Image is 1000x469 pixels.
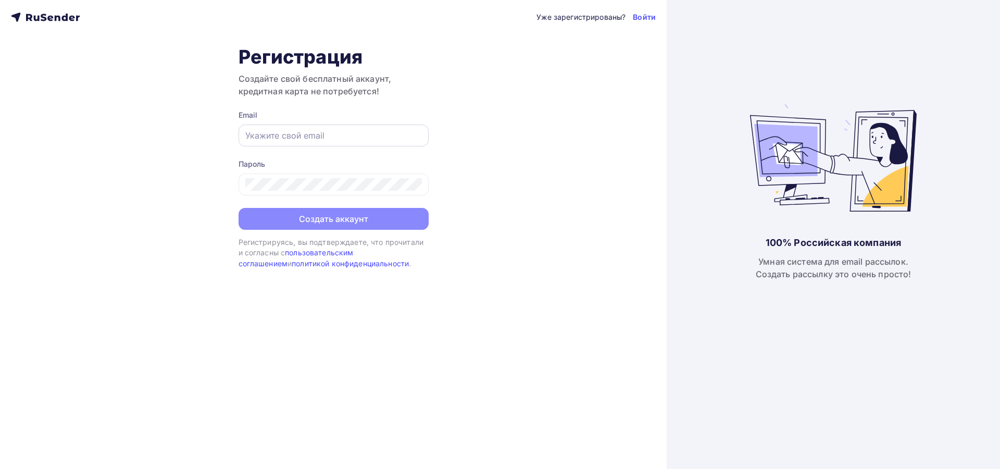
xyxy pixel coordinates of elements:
button: Создать аккаунт [239,208,429,230]
div: Email [239,110,429,120]
input: Укажите свой email [245,129,422,142]
h1: Регистрация [239,45,429,68]
a: пользовательским соглашением [239,248,354,267]
h3: Создайте свой бесплатный аккаунт, кредитная карта не потребуется! [239,72,429,97]
a: Войти [633,12,656,22]
div: Пароль [239,159,429,169]
div: Регистрируясь, вы подтверждаете, что прочитали и согласны с и . [239,237,429,269]
div: 100% Российская компания [766,237,901,249]
a: политикой конфиденциальности [292,259,409,268]
div: Уже зарегистрированы? [536,12,626,22]
div: Умная система для email рассылок. Создать рассылку это очень просто! [756,255,911,280]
